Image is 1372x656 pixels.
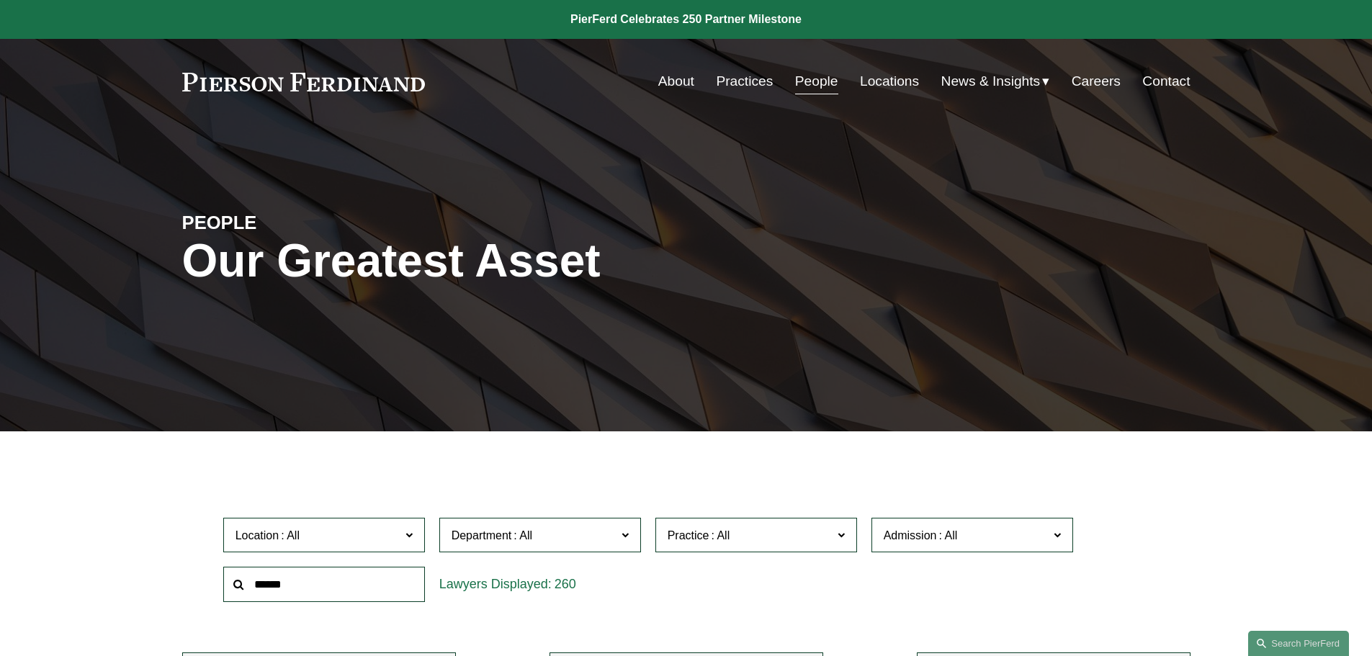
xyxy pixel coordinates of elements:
span: Location [236,529,279,542]
h4: PEOPLE [182,211,434,234]
span: 260 [555,577,576,591]
a: About [658,68,694,95]
a: Locations [860,68,919,95]
span: Department [452,529,512,542]
span: News & Insights [941,69,1041,94]
span: Practice [668,529,709,542]
span: Admission [884,529,937,542]
a: Practices [716,68,773,95]
a: Search this site [1248,631,1349,656]
a: People [795,68,838,95]
a: folder dropdown [941,68,1050,95]
a: Contact [1142,68,1190,95]
h1: Our Greatest Asset [182,235,854,287]
a: Careers [1072,68,1121,95]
